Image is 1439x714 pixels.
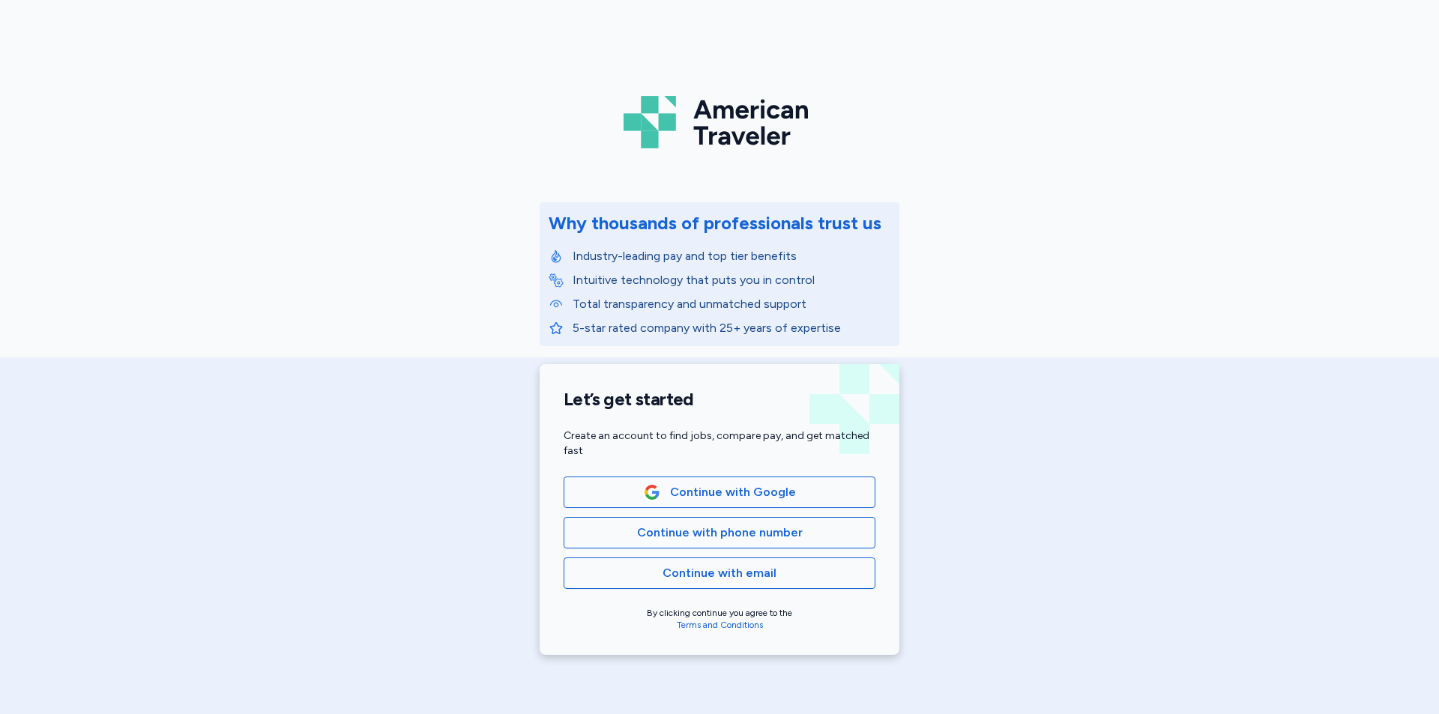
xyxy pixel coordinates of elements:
[564,388,875,411] h1: Let’s get started
[637,524,803,542] span: Continue with phone number
[564,476,875,508] button: Google LogoContinue with Google
[644,484,660,500] img: Google Logo
[624,90,815,154] img: Logo
[663,564,776,582] span: Continue with email
[573,247,890,265] p: Industry-leading pay and top tier benefits
[677,620,763,630] a: Terms and Conditions
[564,607,875,631] div: By clicking continue you agree to the
[564,517,875,548] button: Continue with phone number
[564,429,875,459] div: Create an account to find jobs, compare pay, and get matched fast
[573,295,890,313] p: Total transparency and unmatched support
[564,557,875,589] button: Continue with email
[670,483,796,501] span: Continue with Google
[573,319,890,337] p: 5-star rated company with 25+ years of expertise
[573,271,890,289] p: Intuitive technology that puts you in control
[549,211,881,235] div: Why thousands of professionals trust us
